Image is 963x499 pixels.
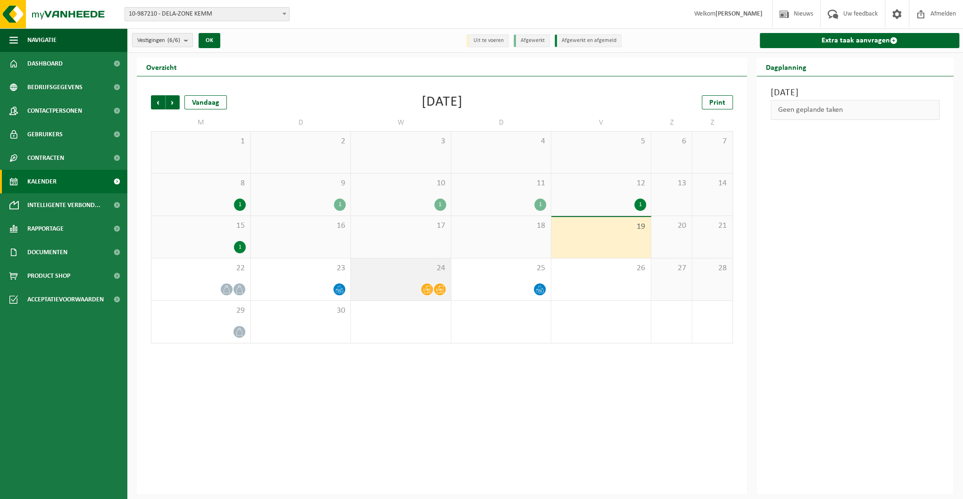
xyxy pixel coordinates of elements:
[556,136,646,147] span: 5
[656,136,687,147] span: 6
[760,33,959,48] a: Extra taak aanvragen
[456,178,546,189] span: 11
[466,34,509,47] li: Uit te voeren
[125,8,289,21] span: 10-987210 - DELA-ZONE KEMM
[551,114,651,131] td: V
[697,221,728,231] span: 21
[199,33,220,48] button: OK
[702,95,733,109] a: Print
[251,114,351,131] td: D
[234,199,246,211] div: 1
[137,58,186,76] h2: Overzicht
[256,178,346,189] span: 9
[756,58,816,76] h2: Dagplanning
[256,306,346,316] span: 30
[27,241,67,264] span: Documenten
[27,123,63,146] span: Gebruikers
[256,136,346,147] span: 2
[715,10,763,17] strong: [PERSON_NAME]
[125,7,290,21] span: 10-987210 - DELA-ZONE KEMM
[156,136,246,147] span: 1
[256,263,346,274] span: 23
[167,37,180,43] count: (6/6)
[456,221,546,231] span: 18
[555,34,622,47] li: Afgewerkt en afgemeld
[151,114,251,131] td: M
[166,95,180,109] span: Volgende
[514,34,550,47] li: Afgewerkt
[656,221,687,231] span: 20
[697,178,728,189] span: 14
[27,170,57,193] span: Kalender
[356,136,446,147] span: 3
[709,99,725,107] span: Print
[156,263,246,274] span: 22
[456,136,546,147] span: 4
[651,114,692,131] td: Z
[656,263,687,274] span: 27
[156,178,246,189] span: 8
[27,264,70,288] span: Product Shop
[27,193,100,217] span: Intelligente verbond...
[27,217,64,241] span: Rapportage
[27,146,64,170] span: Contracten
[234,241,246,253] div: 1
[27,28,57,52] span: Navigatie
[356,178,446,189] span: 10
[137,33,180,48] span: Vestigingen
[27,75,83,99] span: Bedrijfsgegevens
[556,178,646,189] span: 12
[422,95,463,109] div: [DATE]
[27,288,104,311] span: Acceptatievoorwaarden
[27,52,63,75] span: Dashboard
[451,114,551,131] td: D
[156,221,246,231] span: 15
[634,199,646,211] div: 1
[771,86,939,100] h3: [DATE]
[151,95,165,109] span: Vorige
[697,136,728,147] span: 7
[351,114,451,131] td: W
[556,222,646,232] span: 19
[692,114,733,131] td: Z
[334,199,346,211] div: 1
[434,199,446,211] div: 1
[556,263,646,274] span: 26
[27,99,82,123] span: Contactpersonen
[256,221,346,231] span: 16
[356,263,446,274] span: 24
[534,199,546,211] div: 1
[184,95,227,109] div: Vandaag
[156,306,246,316] span: 29
[771,100,939,120] div: Geen geplande taken
[132,33,193,47] button: Vestigingen(6/6)
[656,178,687,189] span: 13
[456,263,546,274] span: 25
[356,221,446,231] span: 17
[697,263,728,274] span: 28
